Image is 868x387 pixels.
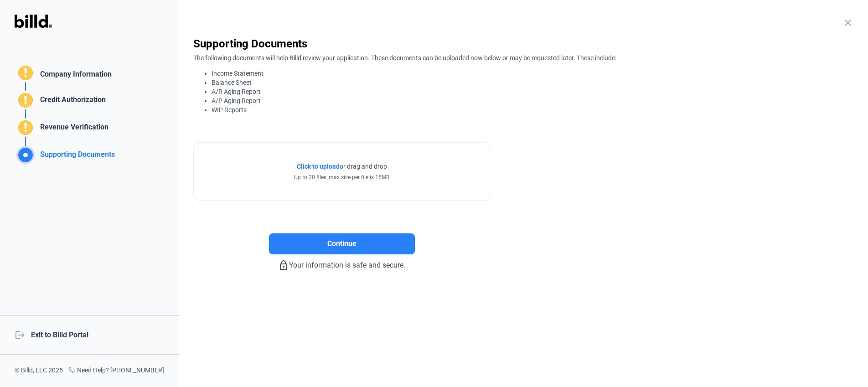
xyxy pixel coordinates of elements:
[193,51,853,114] div: The following documents will help Billd review your application. These documents can be uploaded ...
[36,149,115,164] div: Supporting Documents
[327,238,356,249] span: Continue
[36,122,108,137] div: Revenue Verification
[193,254,490,271] div: Your information is safe and secure.
[269,233,415,254] button: Continue
[193,36,853,51] div: Supporting Documents
[294,173,389,181] div: Up to 20 files, max size per file is 15MB
[36,69,112,82] div: Company Information
[15,15,52,28] img: Billd Logo
[212,87,853,96] li: A/R Aging Report
[212,96,853,105] li: A/P Aging Report
[278,260,289,271] mat-icon: lock_outline
[36,94,106,109] div: Credit Authorization
[297,163,340,170] span: Click to upload
[15,330,24,339] mat-icon: logout
[212,105,853,114] li: WIP Reports
[340,162,387,171] span: or drag and drop
[212,78,853,87] li: Balance Sheet
[842,17,853,28] mat-icon: close
[15,366,63,376] div: © Billd, LLC 2025
[68,366,164,376] div: Need Help? [PHONE_NUMBER]
[212,69,853,78] li: Income Statement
